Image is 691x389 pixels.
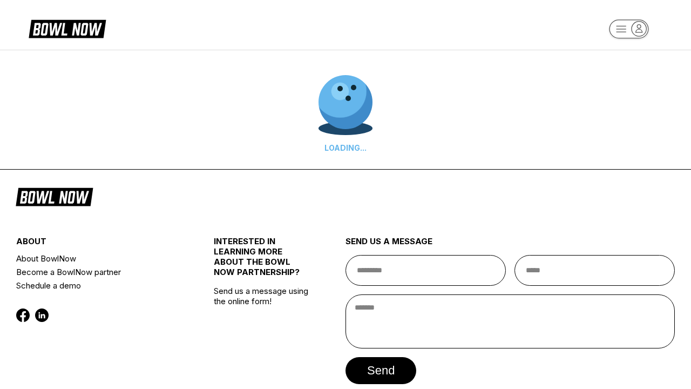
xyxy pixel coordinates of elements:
[214,236,313,286] div: INTERESTED IN LEARNING MORE ABOUT THE BOWL NOW PARTNERSHIP?
[16,252,181,265] a: About BowlNow
[16,279,181,292] a: Schedule a demo
[319,143,372,152] div: LOADING...
[345,357,416,384] button: send
[345,236,675,255] div: send us a message
[16,265,181,279] a: Become a BowlNow partner
[16,236,181,252] div: about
